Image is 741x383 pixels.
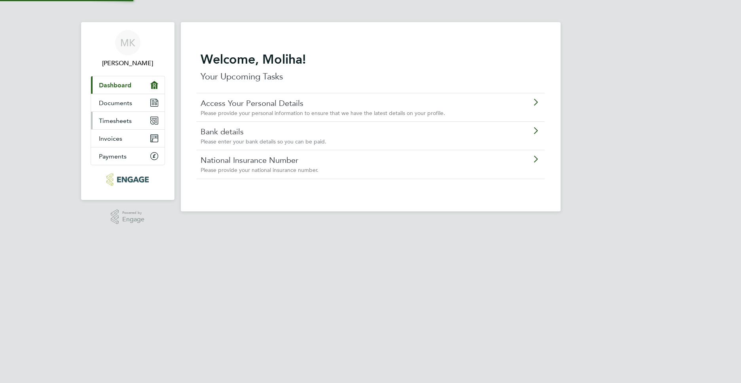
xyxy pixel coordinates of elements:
span: Please enter your bank details so you can be paid. [201,138,326,145]
a: Timesheets [91,112,165,129]
a: Bank details [201,126,496,137]
a: Payments [91,147,165,165]
span: Dashboard [99,81,131,89]
span: Documents [99,99,132,107]
span: Invoices [99,135,122,142]
p: Your Upcoming Tasks [201,70,541,83]
a: Go to home page [91,173,165,186]
span: Moliha Khatun [91,58,165,68]
a: Documents [91,94,165,111]
span: Engage [122,216,144,223]
a: National Insurance Number [201,155,496,165]
span: Powered by [122,209,144,216]
span: Please provide your personal information to ensure that we have the latest details on your profile. [201,109,445,117]
a: Dashboard [91,76,165,94]
span: Payments [99,153,127,160]
a: Invoices [91,130,165,147]
a: Access Your Personal Details [201,98,496,108]
span: MK [120,38,135,48]
a: MK[PERSON_NAME] [91,30,165,68]
span: Timesheets [99,117,132,125]
h2: Welcome, Moliha! [201,51,541,67]
nav: Main navigation [81,22,174,200]
span: Please provide your national insurance number. [201,166,318,174]
a: Powered byEngage [111,209,144,225]
img: morganhunt-logo-retina.png [106,173,149,186]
